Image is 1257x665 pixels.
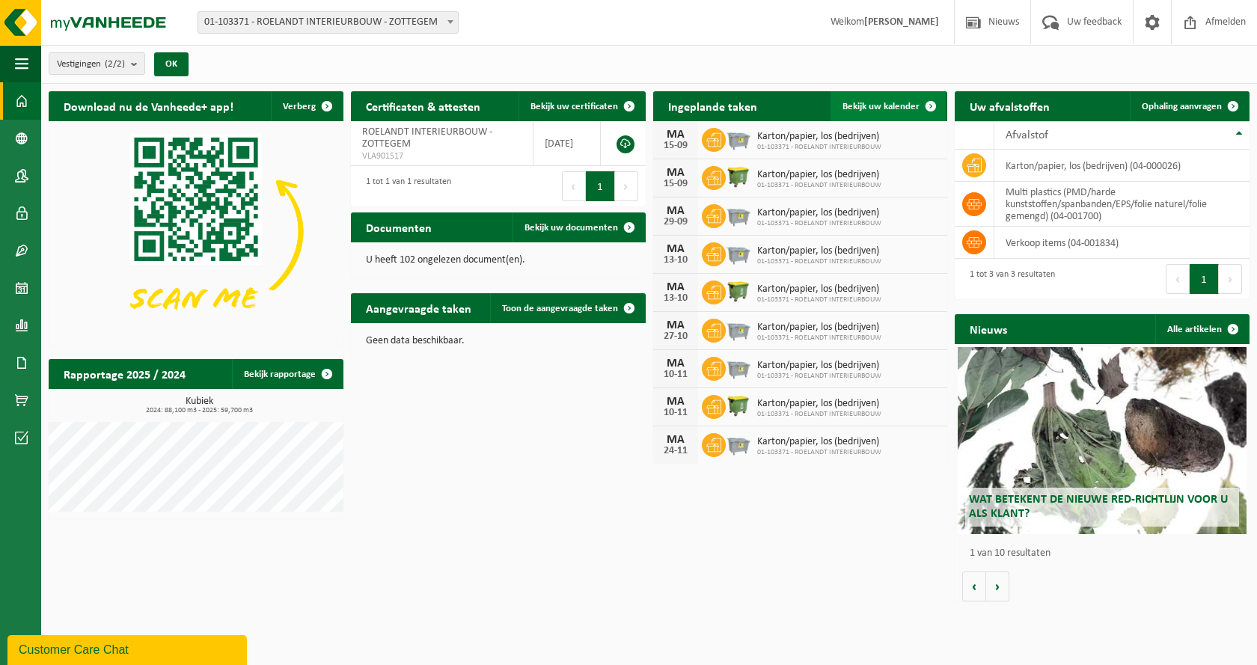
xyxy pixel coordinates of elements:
span: Bekijk uw certificaten [530,102,618,111]
span: Karton/papier, los (bedrijven) [757,436,881,448]
button: Next [1219,264,1242,294]
span: 01-103371 - ROELANDT INTERIEURBOUW [757,334,881,343]
span: Karton/papier, los (bedrijven) [757,322,881,334]
h2: Aangevraagde taken [351,293,486,322]
span: Karton/papier, los (bedrijven) [757,245,881,257]
button: Previous [1166,264,1190,294]
div: 1 tot 3 van 3 resultaten [962,263,1055,295]
h2: Rapportage 2025 / 2024 [49,359,201,388]
span: Karton/papier, los (bedrijven) [757,284,881,295]
button: Next [615,171,638,201]
div: 15-09 [661,179,691,189]
span: 01-103371 - ROELANDT INTERIEURBOUW [757,143,881,152]
count: (2/2) [105,59,125,69]
button: Volgende [986,571,1009,601]
p: U heeft 102 ongelezen document(en). [366,255,631,266]
img: WB-1100-HPE-GN-50 [726,393,751,418]
div: 15-09 [661,141,691,151]
div: 1 tot 1 van 1 resultaten [358,170,451,203]
span: Ophaling aanvragen [1142,102,1222,111]
span: Karton/papier, los (bedrijven) [757,398,881,410]
span: Vestigingen [57,53,125,76]
span: 01-103371 - ROELANDT INTERIEURBOUW [757,372,881,381]
img: WB-1100-HPE-GN-50 [726,164,751,189]
img: WB-2500-GAL-GY-01 [726,316,751,342]
span: 01-103371 - ROELANDT INTERIEURBOUW [757,181,881,190]
a: Bekijk uw certificaten [519,91,644,121]
a: Bekijk uw documenten [513,212,644,242]
div: MA [661,205,691,217]
div: 13-10 [661,255,691,266]
span: Bekijk uw documenten [524,223,618,233]
span: Afvalstof [1006,129,1048,141]
p: Geen data beschikbaar. [366,336,631,346]
button: Previous [562,171,586,201]
img: WB-2500-GAL-GY-01 [726,202,751,227]
div: MA [661,243,691,255]
span: 01-103371 - ROELANDT INTERIEURBOUW [757,448,881,457]
button: 1 [586,171,615,201]
span: 01-103371 - ROELANDT INTERIEURBOUW - ZOTTEGEM [198,11,459,34]
h2: Download nu de Vanheede+ app! [49,91,248,120]
div: MA [661,319,691,331]
div: 27-10 [661,331,691,342]
span: 01-103371 - ROELANDT INTERIEURBOUW [757,295,881,304]
h3: Kubiek [56,396,343,414]
img: Download de VHEPlus App [49,121,343,342]
td: verkoop items (04-001834) [994,227,1250,259]
strong: [PERSON_NAME] [864,16,939,28]
h2: Ingeplande taken [653,91,772,120]
span: Wat betekent de nieuwe RED-richtlijn voor u als klant? [969,494,1228,520]
button: Verberg [271,91,342,121]
td: karton/papier, los (bedrijven) (04-000026) [994,150,1250,182]
button: 1 [1190,264,1219,294]
img: WB-2500-GAL-GY-01 [726,431,751,456]
span: 01-103371 - ROELANDT INTERIEURBOUW [757,257,881,266]
div: MA [661,434,691,446]
p: 1 van 10 resultaten [970,548,1242,559]
div: 13-10 [661,293,691,304]
div: 10-11 [661,408,691,418]
span: 01-103371 - ROELANDT INTERIEURBOUW - ZOTTEGEM [198,12,458,33]
h2: Certificaten & attesten [351,91,495,120]
h2: Nieuws [955,314,1022,343]
span: Karton/papier, los (bedrijven) [757,131,881,143]
img: WB-2500-GAL-GY-01 [726,355,751,380]
a: Alle artikelen [1155,314,1248,344]
span: VLA901517 [362,150,522,162]
a: Wat betekent de nieuwe RED-richtlijn voor u als klant? [958,347,1247,534]
span: Verberg [283,102,316,111]
div: 29-09 [661,217,691,227]
div: MA [661,396,691,408]
span: Bekijk uw kalender [842,102,920,111]
div: MA [661,358,691,370]
td: [DATE] [533,121,601,166]
span: Toon de aangevraagde taken [502,304,618,313]
img: WB-1100-HPE-GN-50 [726,278,751,304]
span: Karton/papier, los (bedrijven) [757,207,881,219]
a: Ophaling aanvragen [1130,91,1248,121]
h2: Documenten [351,212,447,242]
a: Bekijk rapportage [232,359,342,389]
iframe: chat widget [7,632,250,665]
span: Karton/papier, los (bedrijven) [757,360,881,372]
span: 2024: 88,100 m3 - 2025: 59,700 m3 [56,407,343,414]
a: Toon de aangevraagde taken [490,293,644,323]
td: multi plastics (PMD/harde kunststoffen/spanbanden/EPS/folie naturel/folie gemengd) (04-001700) [994,182,1250,227]
img: WB-2500-GAL-GY-01 [726,126,751,151]
div: MA [661,129,691,141]
a: Bekijk uw kalender [831,91,946,121]
span: ROELANDT INTERIEURBOUW - ZOTTEGEM [362,126,492,150]
button: OK [154,52,189,76]
span: 01-103371 - ROELANDT INTERIEURBOUW [757,410,881,419]
div: MA [661,281,691,293]
button: Vorige [962,571,986,601]
span: Karton/papier, los (bedrijven) [757,169,881,181]
div: 24-11 [661,446,691,456]
span: 01-103371 - ROELANDT INTERIEURBOUW [757,219,881,228]
div: MA [661,167,691,179]
h2: Uw afvalstoffen [955,91,1065,120]
img: WB-2500-GAL-GY-01 [726,240,751,266]
div: 10-11 [661,370,691,380]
